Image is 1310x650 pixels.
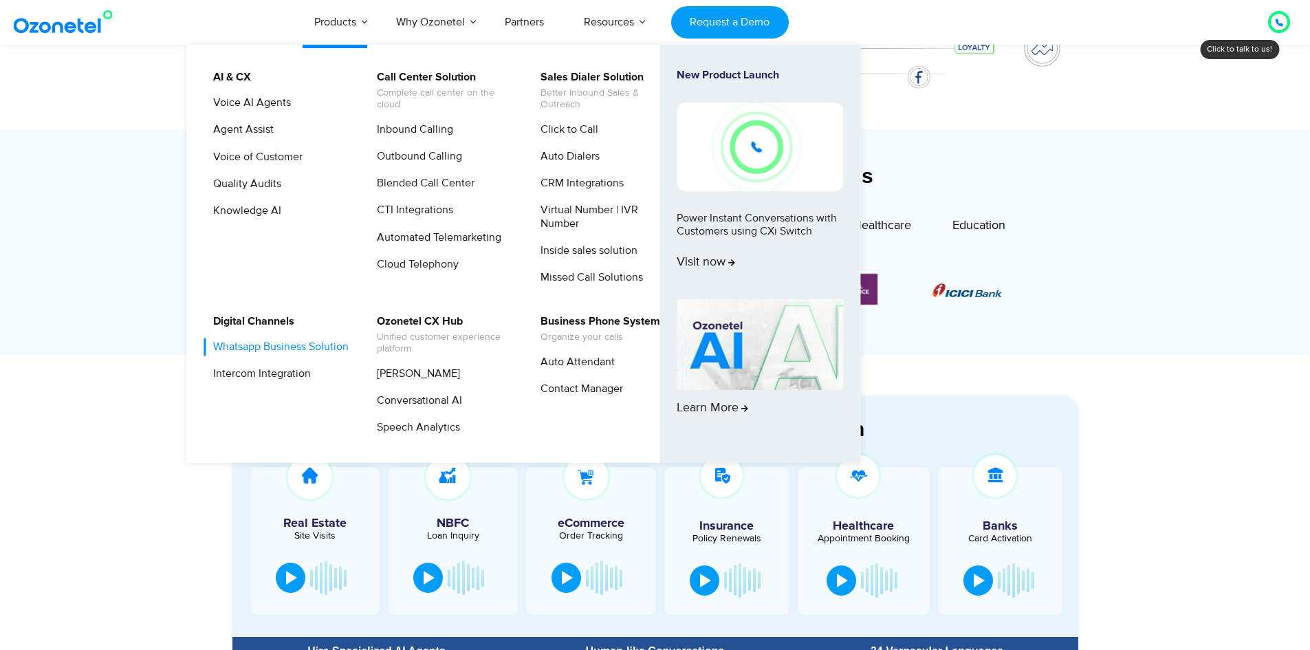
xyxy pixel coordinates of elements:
[204,149,305,166] a: Voice of Customer
[853,218,911,233] span: Healthcare
[677,255,735,270] span: Visit now
[368,69,514,113] a: Call Center SolutionComplete call center on the cloud
[532,175,626,192] a: CRM Integrations
[532,380,625,398] a: Contact Manager
[368,121,455,138] a: Inbound Calling
[808,534,919,543] div: Appointment Booking
[933,281,1003,298] div: 1 / 6
[533,531,649,541] div: Order Tracking
[368,175,477,192] a: Blended Call Center
[377,87,512,111] span: Complete call center on the cloud
[368,148,464,165] a: Outbound Calling
[368,229,503,246] a: Automated Telemarketing
[808,520,919,532] h5: Healthcare
[933,283,1003,297] img: Picture8.png
[368,419,462,436] a: Speech Analytics
[532,269,645,286] a: Missed Call Solutions
[204,94,293,111] a: Voice AI Agents
[677,69,843,294] a: New Product LaunchPower Instant Conversations with Customers using CXi SwitchVisit now
[204,175,283,193] a: Quality Audits
[204,202,283,219] a: Knowledge AI
[677,299,843,440] a: Learn More
[257,531,373,541] div: Site Visits
[532,202,678,232] a: Virtual Number | IVR Number
[368,392,464,409] a: Conversational AI
[808,271,877,307] div: 6 / 6
[368,313,514,357] a: Ozonetel CX HubUnified customer experience platform
[532,121,600,138] a: Click to Call
[204,121,276,138] a: Agent Assist
[395,517,511,530] h5: NBFC
[677,102,843,191] img: New-Project-17.png
[532,69,678,113] a: Sales Dialer SolutionBetter Inbound Sales & Outreach
[853,215,911,239] a: Healthcare
[533,517,649,530] h5: eCommerce
[952,218,1005,233] span: Education
[368,365,462,382] a: [PERSON_NAME]
[368,202,455,219] a: CTI Integrations
[257,517,373,530] h5: Real Estate
[204,313,296,330] a: Digital Channels
[395,531,511,541] div: Loan Inquiry
[677,401,748,416] span: Learn More
[541,87,676,111] span: Better Inbound Sales & Outreach
[532,242,640,259] a: Inside sales solution
[368,256,461,273] a: Cloud Telephony
[204,365,313,382] a: Intercom Integration
[671,534,783,543] div: Policy Renewals
[532,148,602,165] a: Auto Dialers
[945,520,1056,532] h5: Banks
[671,6,789,39] a: Request a Demo
[541,332,660,343] span: Organize your calls
[532,313,662,345] a: Business Phone SystemOrganize your calls
[671,520,783,532] h5: Insurance
[204,338,351,356] a: Whatsapp Business Solution
[952,215,1005,239] a: Education
[377,332,512,355] span: Unified customer experience platform
[808,271,877,307] img: Picture13.png
[945,534,1056,543] div: Card Activation
[204,69,253,86] a: AI & CX
[532,354,617,371] a: Auto Attendant
[677,299,843,390] img: AI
